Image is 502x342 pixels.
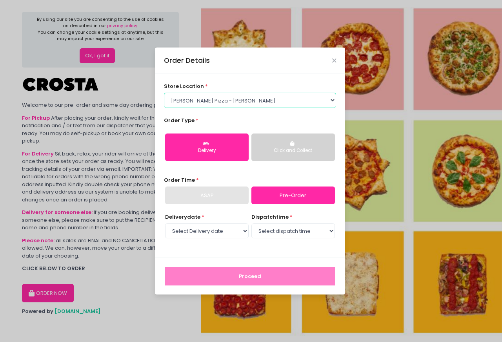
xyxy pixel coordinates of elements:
[332,59,336,62] button: Close
[257,147,329,154] div: Click and Collect
[164,176,195,184] span: Order Time
[251,213,289,221] span: dispatch time
[165,134,249,161] button: Delivery
[171,147,243,154] div: Delivery
[251,134,335,161] button: Click and Collect
[164,82,204,90] span: store location
[164,117,195,124] span: Order Type
[165,213,200,221] span: Delivery date
[165,267,335,286] button: Proceed
[164,55,210,66] div: Order Details
[251,187,335,205] a: Pre-Order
